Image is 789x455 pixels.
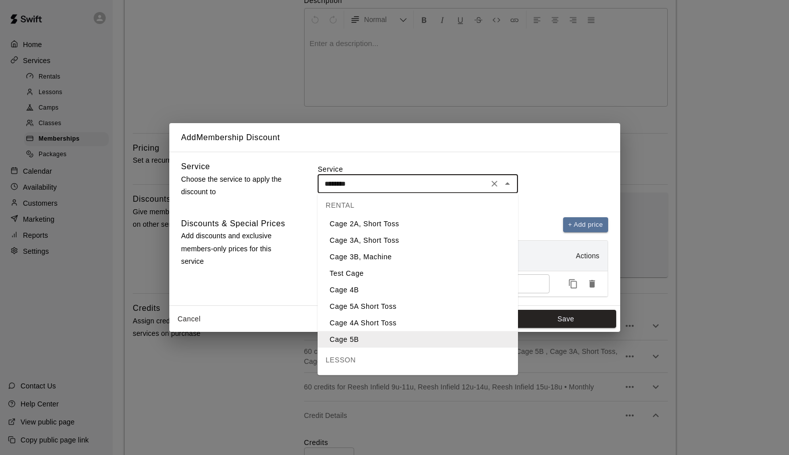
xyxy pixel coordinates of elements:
[563,217,608,233] button: + Add price
[318,348,518,372] div: LESSON
[181,173,293,198] p: Choose the service to apply the discount to
[318,216,518,232] li: Cage 2A, Short Toss
[181,230,293,268] p: Add discounts and exclusive members-only prices for this service
[487,177,501,191] button: Clear
[318,315,518,331] li: Cage 4A Short Toss
[169,123,620,152] h2: Add Membership Discount
[318,265,518,282] li: Test Cage
[318,249,518,265] li: Cage 3B, Machine
[516,310,616,328] button: Save
[318,331,518,348] li: Cage 5B
[566,276,581,291] button: Duplicate price
[173,310,205,328] button: Cancel
[585,276,600,291] button: Delete price
[318,282,518,298] li: Cage 4B
[318,232,518,249] li: Cage 3A, Short Toss
[181,160,210,173] h6: Service
[318,164,608,174] label: Service
[318,193,518,217] div: RENTAL
[500,177,514,191] button: Close
[181,217,286,230] h6: Discounts & Special Prices
[558,241,608,271] th: Actions
[318,372,518,388] li: 30 Min Pitching Lesson
[318,298,518,315] li: Cage 5A Short Toss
